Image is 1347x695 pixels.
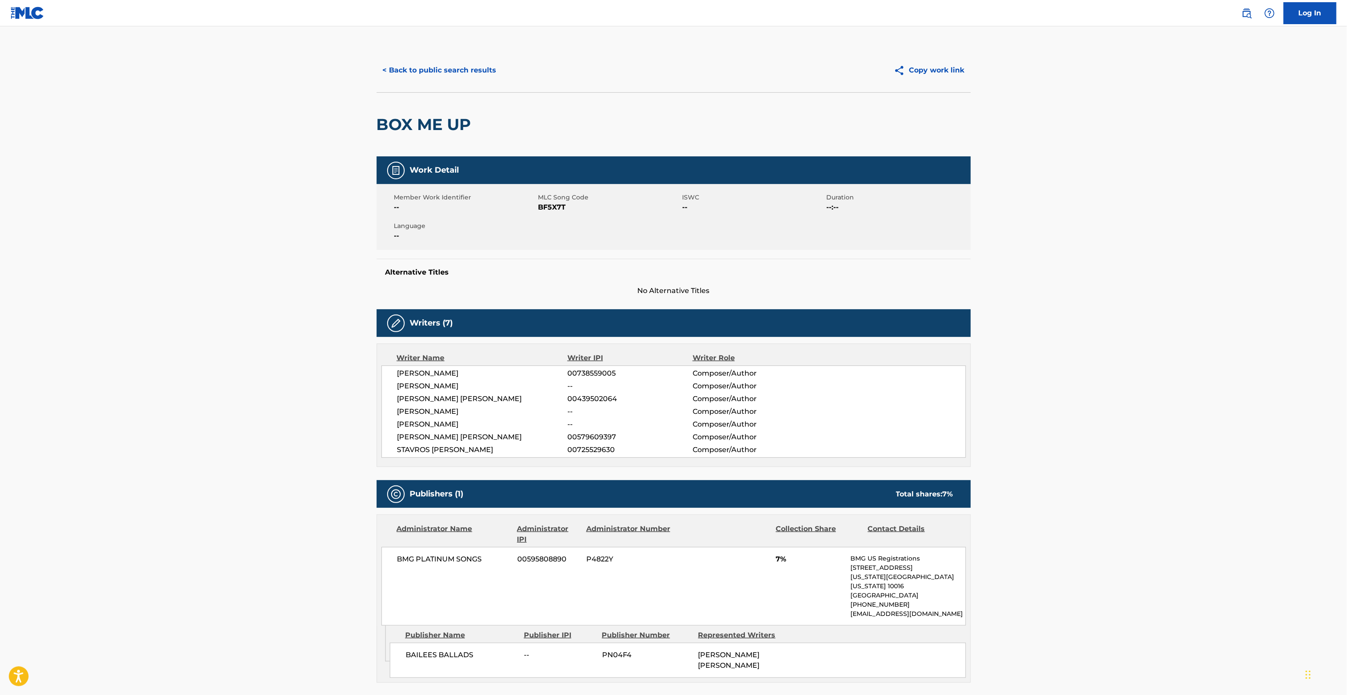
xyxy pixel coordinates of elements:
span: No Alternative Titles [377,286,971,296]
span: Composer/Author [693,368,806,379]
p: [US_STATE][GEOGRAPHIC_DATA][US_STATE] 10016 [850,572,965,591]
span: MLC Song Code [538,193,680,202]
p: BMG US Registrations [850,554,965,563]
iframe: Chat Widget [1303,653,1347,695]
span: BMG PLATINUM SONGS [397,554,511,565]
span: 00439502064 [567,394,692,404]
span: Language [394,221,536,231]
div: Publisher IPI [524,630,595,641]
span: -- [524,650,595,660]
button: < Back to public search results [377,59,503,81]
span: Composer/Author [693,381,806,391]
p: [STREET_ADDRESS] [850,563,965,572]
div: Publisher Number [602,630,692,641]
span: -- [394,202,536,213]
span: -- [567,406,692,417]
span: -- [567,381,692,391]
a: Log In [1284,2,1336,24]
div: Drag [1306,662,1311,688]
div: Publisher Name [405,630,517,641]
span: BF5X7T [538,202,680,213]
span: Duration [827,193,969,202]
span: Composer/Author [693,432,806,442]
h5: Alternative Titles [385,268,962,277]
span: [PERSON_NAME] [397,381,568,391]
h5: Work Detail [410,165,459,175]
span: PN04F4 [602,650,692,660]
span: [PERSON_NAME] [PERSON_NAME] [397,432,568,442]
span: [PERSON_NAME] [397,406,568,417]
span: --:-- [827,202,969,213]
a: Public Search [1238,4,1256,22]
span: 00738559005 [567,368,692,379]
div: Total shares: [896,489,953,500]
img: Publishers [391,489,401,500]
span: STAVROS [PERSON_NAME] [397,445,568,455]
span: Composer/Author [693,406,806,417]
span: Composer/Author [693,394,806,404]
img: MLC Logo [11,7,44,19]
span: 00725529630 [567,445,692,455]
div: Administrator Name [397,524,511,545]
img: search [1242,8,1252,18]
button: Copy work link [888,59,971,81]
span: Composer/Author [693,445,806,455]
span: 7 % [943,490,953,498]
span: Composer/Author [693,419,806,430]
span: [PERSON_NAME] [397,419,568,430]
span: -- [394,231,536,241]
span: -- [567,419,692,430]
span: [PERSON_NAME] [397,368,568,379]
div: Represented Writers [698,630,788,641]
h5: Writers (7) [410,318,453,328]
p: [EMAIL_ADDRESS][DOMAIN_NAME] [850,609,965,619]
span: ISWC [683,193,824,202]
span: -- [683,202,824,213]
div: Writer IPI [567,353,693,363]
span: 00595808890 [517,554,580,565]
div: Administrator IPI [517,524,580,545]
img: Copy work link [894,65,909,76]
img: Work Detail [391,165,401,176]
span: 00579609397 [567,432,692,442]
div: Help [1261,4,1278,22]
div: Contact Details [868,524,953,545]
div: Administrator Number [586,524,672,545]
span: [PERSON_NAME] [PERSON_NAME] [397,394,568,404]
p: [GEOGRAPHIC_DATA] [850,591,965,600]
p: [PHONE_NUMBER] [850,600,965,609]
div: Writer Name [397,353,568,363]
span: [PERSON_NAME] [PERSON_NAME] [698,651,760,670]
span: P4822Y [586,554,672,565]
div: Collection Share [776,524,861,545]
img: Writers [391,318,401,329]
span: Member Work Identifier [394,193,536,202]
h5: Publishers (1) [410,489,464,499]
img: help [1264,8,1275,18]
span: BAILEES BALLADS [406,650,518,660]
div: Writer Role [693,353,806,363]
span: 7% [776,554,844,565]
h2: BOX ME UP [377,115,476,134]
